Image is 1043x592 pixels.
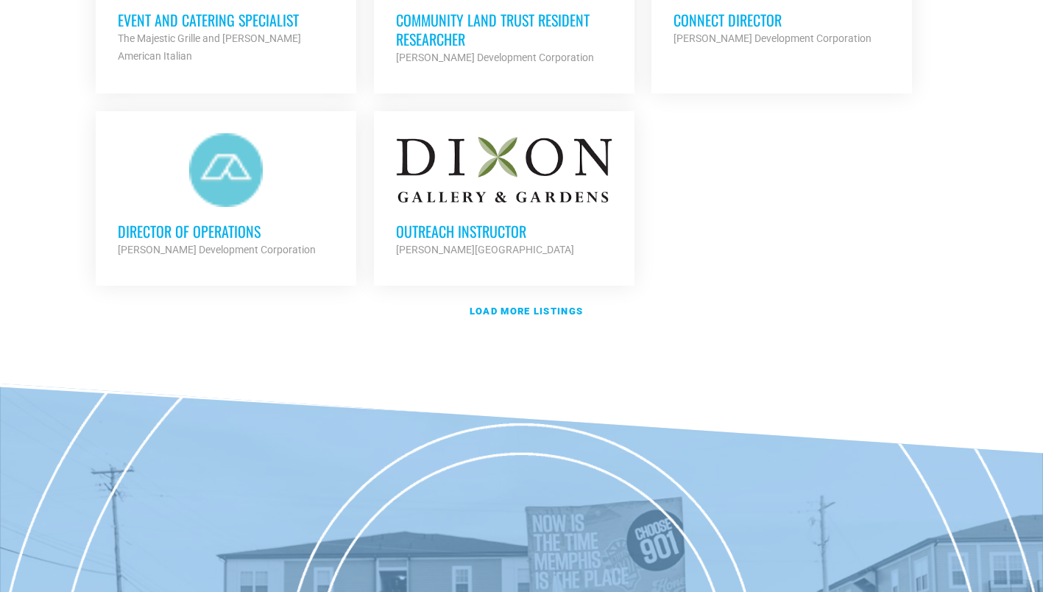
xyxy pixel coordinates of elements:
h3: Outreach Instructor [396,222,612,241]
h3: Connect Director [673,10,890,29]
strong: [PERSON_NAME] Development Corporation [673,32,871,44]
strong: The Majestic Grille and [PERSON_NAME] American Italian [118,32,301,62]
h3: Community Land Trust Resident Researcher [396,10,612,49]
a: Outreach Instructor [PERSON_NAME][GEOGRAPHIC_DATA] [374,111,634,281]
a: Director of Operations [PERSON_NAME] Development Corporation [96,111,356,281]
a: Load more listings [88,295,956,328]
strong: Load more listings [470,306,583,317]
strong: [PERSON_NAME] Development Corporation [118,244,316,256]
strong: [PERSON_NAME] Development Corporation [396,52,594,63]
h3: Event and Catering Specialist [118,10,334,29]
h3: Director of Operations [118,222,334,241]
strong: [PERSON_NAME][GEOGRAPHIC_DATA] [396,244,574,256]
